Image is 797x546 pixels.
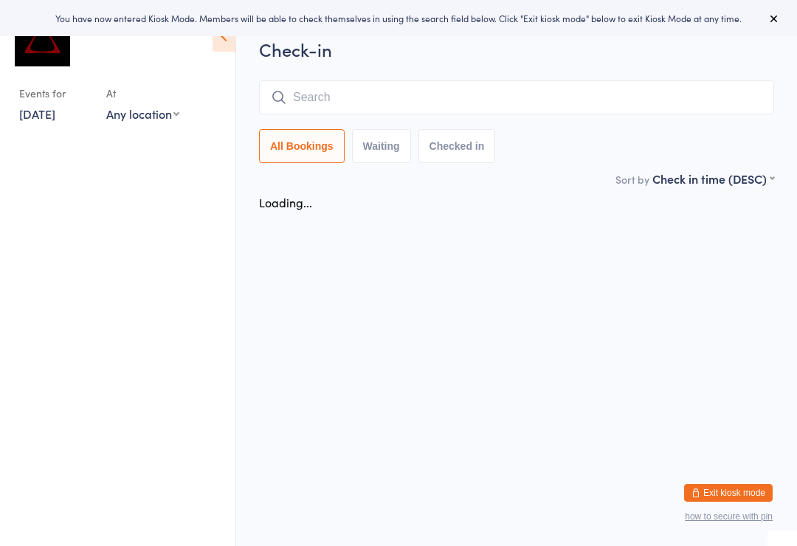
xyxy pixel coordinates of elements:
img: Dominance MMA Abbotsford [15,11,70,66]
input: Search [259,80,774,114]
button: Checked in [418,129,496,163]
button: how to secure with pin [685,511,773,522]
div: Events for [19,81,92,106]
button: Waiting [352,129,411,163]
label: Sort by [615,172,649,187]
div: Loading... [259,194,312,210]
button: All Bookings [259,129,345,163]
a: [DATE] [19,106,55,122]
h2: Check-in [259,37,774,61]
div: You have now entered Kiosk Mode. Members will be able to check themselves in using the search fie... [24,12,773,24]
div: At [106,81,179,106]
button: Exit kiosk mode [684,484,773,502]
div: Check in time (DESC) [652,170,774,187]
div: Any location [106,106,179,122]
